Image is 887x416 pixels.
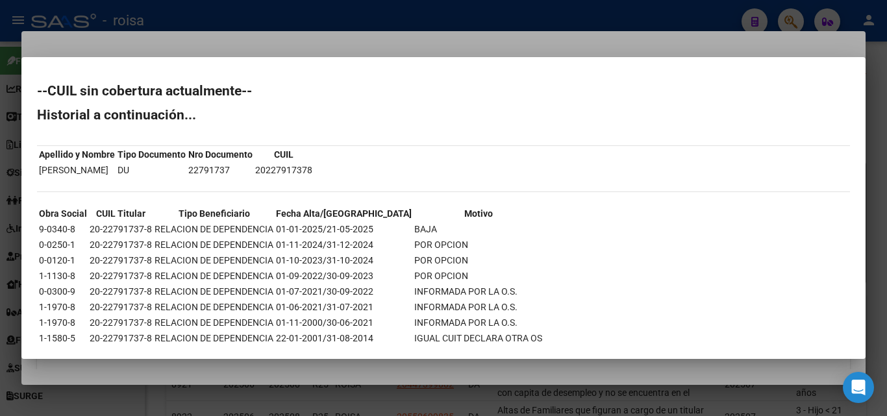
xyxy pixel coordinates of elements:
[154,238,274,252] td: RELACION DE DEPENDENCIA
[38,253,88,267] td: 0-0120-1
[89,206,153,221] th: CUIL Titular
[275,300,412,314] td: 01-06-2021/31-07-2021
[414,300,543,314] td: INFORMADA POR LA O.S.
[154,222,274,236] td: RELACION DE DEPENDENCIA
[89,331,153,345] td: 20-22791737-8
[89,253,153,267] td: 20-22791737-8
[38,222,88,236] td: 9-0340-8
[414,284,543,299] td: INFORMADA POR LA O.S.
[414,315,543,330] td: INFORMADA POR LA O.S.
[275,331,412,345] td: 22-01-2001/31-08-2014
[38,284,88,299] td: 0-0300-9
[275,315,412,330] td: 01-11-2000/30-06-2021
[154,284,274,299] td: RELACION DE DEPENDENCIA
[38,206,88,221] th: Obra Social
[38,163,116,177] td: [PERSON_NAME]
[275,253,412,267] td: 01-10-2023/31-10-2024
[414,206,543,221] th: Motivo
[154,300,274,314] td: RELACION DE DEPENDENCIA
[37,84,850,97] h2: --CUIL sin cobertura actualmente--
[154,206,274,221] th: Tipo Beneficiario
[89,284,153,299] td: 20-22791737-8
[117,147,186,162] th: Tipo Documento
[275,222,412,236] td: 01-01-2025/21-05-2025
[414,222,543,236] td: BAJA
[255,147,313,162] th: CUIL
[275,238,412,252] td: 01-11-2024/31-12-2024
[275,284,412,299] td: 01-07-2021/30-09-2022
[275,269,412,283] td: 01-09-2022/30-09-2023
[37,108,850,121] h2: Historial a continuación...
[38,331,88,345] td: 1-1580-5
[414,331,543,345] td: IGUAL CUIT DECLARA OTRA OS
[89,300,153,314] td: 20-22791737-8
[154,331,274,345] td: RELACION DE DEPENDENCIA
[117,163,186,177] td: DU
[414,253,543,267] td: POR OPCION
[154,269,274,283] td: RELACION DE DEPENDENCIA
[38,147,116,162] th: Apellido y Nombre
[414,269,543,283] td: POR OPCION
[188,163,253,177] td: 22791737
[154,315,274,330] td: RELACION DE DEPENDENCIA
[188,147,253,162] th: Nro Documento
[89,222,153,236] td: 20-22791737-8
[89,238,153,252] td: 20-22791737-8
[38,238,88,252] td: 0-0250-1
[154,253,274,267] td: RELACION DE DEPENDENCIA
[38,315,88,330] td: 1-1970-8
[38,269,88,283] td: 1-1130-8
[275,206,412,221] th: Fecha Alta/[GEOGRAPHIC_DATA]
[414,238,543,252] td: POR OPCION
[89,269,153,283] td: 20-22791737-8
[843,372,874,403] div: Open Intercom Messenger
[89,315,153,330] td: 20-22791737-8
[255,163,313,177] td: 20227917378
[38,300,88,314] td: 1-1970-8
